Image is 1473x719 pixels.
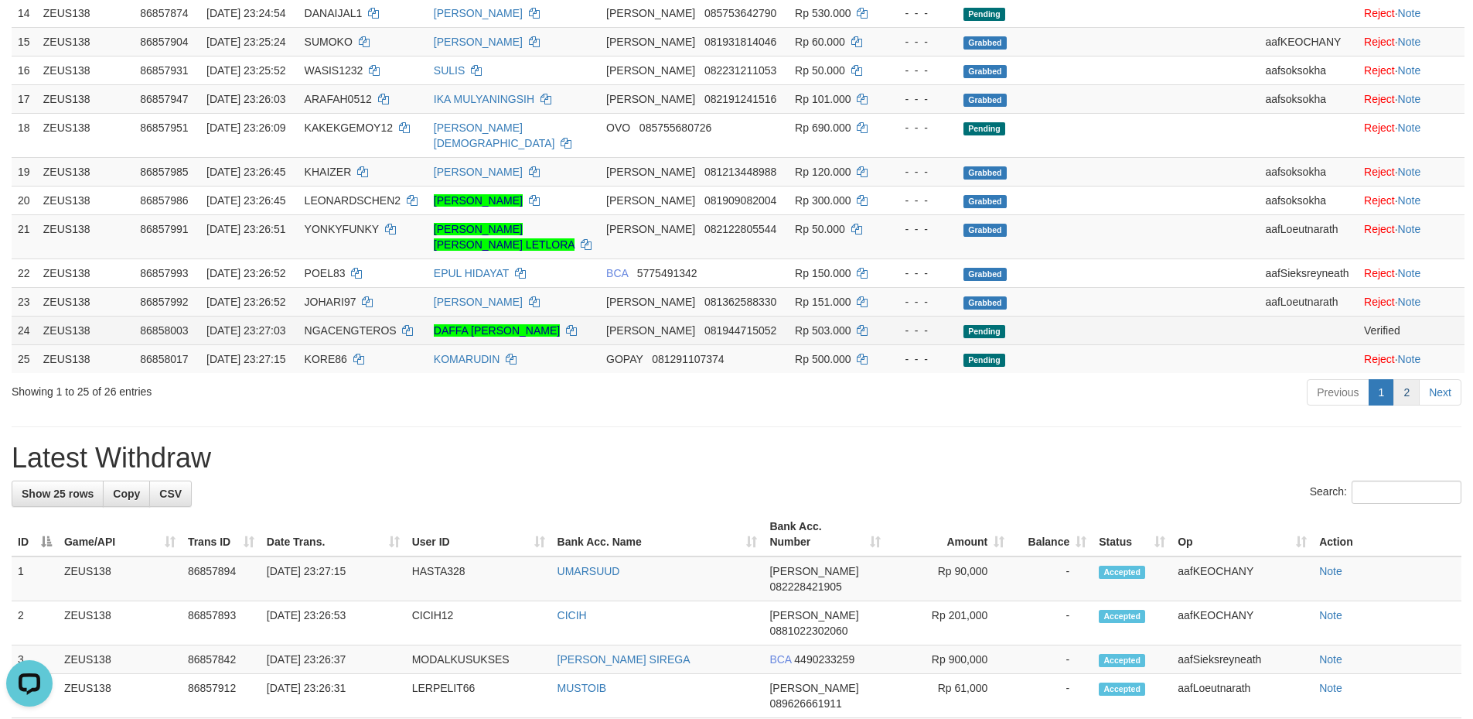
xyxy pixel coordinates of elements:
span: [PERSON_NAME] [606,7,695,19]
span: BCA [606,267,628,279]
td: 15 [12,27,37,56]
td: aafsoksokha [1259,84,1358,113]
span: SUMOKO [305,36,353,48]
td: aafsoksokha [1259,157,1358,186]
a: Note [1398,36,1421,48]
span: Rp 151.000 [795,296,851,308]
span: YONKYFUNKY [305,223,379,235]
a: EPUL HIDAYAT [434,267,509,279]
td: 17 [12,84,37,113]
a: Reject [1364,267,1395,279]
th: User ID: activate to sort column ascending [406,512,551,556]
a: 1 [1369,379,1395,406]
span: Rp 50.000 [795,64,845,77]
span: 86857991 [140,223,188,235]
input: Search: [1352,481,1461,504]
td: ZEUS138 [58,556,182,601]
div: Showing 1 to 25 of 26 entries [12,378,602,399]
td: · [1358,113,1464,157]
span: [DATE] 23:25:24 [206,36,285,48]
td: 25 [12,344,37,373]
span: Copy 082228421905 to clipboard [769,580,841,593]
td: Rp 61,000 [887,674,1011,718]
a: Reject [1364,194,1395,207]
td: 16 [12,56,37,84]
span: [DATE] 23:24:54 [206,7,285,19]
a: Note [1319,609,1342,621]
span: Copy 082231211053 to clipboard [704,64,776,77]
span: 86857985 [140,166,188,178]
td: Rp 900,000 [887,645,1011,674]
span: [PERSON_NAME] [606,93,695,105]
a: Note [1319,682,1342,694]
td: aafsoksokha [1259,186,1358,214]
a: Note [1398,267,1421,279]
td: Verified [1358,316,1464,344]
td: 18 [12,113,37,157]
td: aafSieksreyneath [1171,645,1313,674]
td: [DATE] 23:26:37 [261,645,406,674]
a: Reject [1364,36,1395,48]
td: · [1358,287,1464,316]
th: Action [1313,512,1461,556]
a: [PERSON_NAME] [434,7,523,19]
span: [PERSON_NAME] [606,324,695,337]
a: Show 25 rows [12,481,104,507]
td: aafLoeutnarath [1259,214,1358,258]
a: Note [1319,565,1342,577]
td: ZEUS138 [37,316,134,344]
th: Date Trans.: activate to sort column ascending [261,512,406,556]
th: Bank Acc. Number: activate to sort column ascending [763,512,887,556]
td: ZEUS138 [58,645,182,674]
td: MODALKUSUKSES [406,645,551,674]
span: Pending [963,122,1005,135]
span: Copy 081362588330 to clipboard [704,296,776,308]
span: Copy 089626661911 to clipboard [769,697,841,710]
span: [DATE] 23:26:52 [206,296,285,308]
span: WASIS1232 [305,64,363,77]
td: 86857893 [182,601,261,645]
a: Note [1398,122,1421,134]
th: ID: activate to sort column descending [12,512,58,556]
td: 86857842 [182,645,261,674]
span: KORE86 [305,353,347,365]
a: Reject [1364,296,1395,308]
a: [PERSON_NAME] SIREGA [557,653,690,666]
span: LEONARDSCHEN2 [305,194,401,207]
td: [DATE] 23:26:31 [261,674,406,718]
td: 21 [12,214,37,258]
span: Rp 60.000 [795,36,845,48]
td: aafKEOCHANY [1259,27,1358,56]
a: Note [1319,653,1342,666]
span: Copy 085755680726 to clipboard [639,122,711,134]
button: Open LiveChat chat widget [6,6,53,53]
td: 23 [12,287,37,316]
td: CICIH12 [406,601,551,645]
td: 86857894 [182,556,261,601]
a: Next [1419,379,1461,406]
th: Trans ID: activate to sort column ascending [182,512,261,556]
a: Note [1398,353,1421,365]
td: HASTA328 [406,556,551,601]
td: ZEUS138 [37,258,134,287]
td: ZEUS138 [37,186,134,214]
div: - - - [891,91,951,107]
span: 86857931 [140,64,188,77]
a: Reject [1364,93,1395,105]
th: Op: activate to sort column ascending [1171,512,1313,556]
div: - - - [891,294,951,310]
span: Rp 503.000 [795,324,851,337]
td: · [1358,258,1464,287]
div: - - - [891,63,951,78]
a: Copy [103,481,150,507]
a: Note [1398,64,1421,77]
td: 20 [12,186,37,214]
span: Pending [963,354,1005,367]
td: aafKEOCHANY [1171,556,1313,601]
span: [PERSON_NAME] [606,223,695,235]
span: Accepted [1099,654,1145,667]
span: Copy 081931814046 to clipboard [704,36,776,48]
td: · [1358,56,1464,84]
td: - [1011,645,1093,674]
td: 86857912 [182,674,261,718]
